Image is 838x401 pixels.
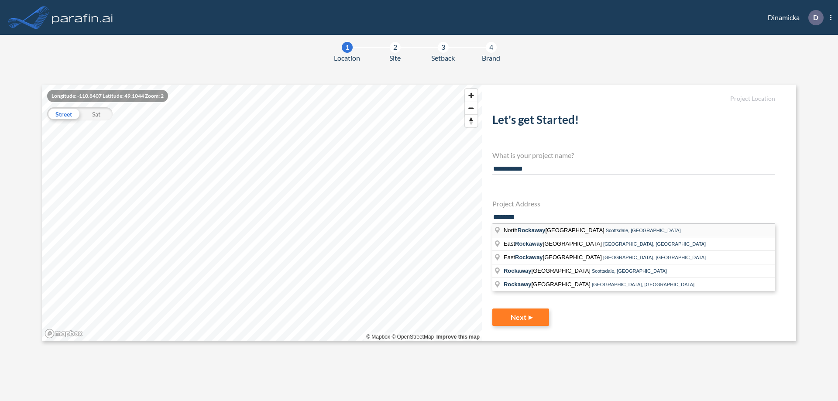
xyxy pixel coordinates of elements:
[504,267,532,274] span: Rockaway
[431,53,455,63] span: Setback
[436,334,480,340] a: Improve this map
[80,107,113,120] div: Sat
[813,14,818,21] p: D
[515,254,543,260] span: Rockaway
[438,42,449,53] div: 3
[465,89,477,102] button: Zoom in
[592,282,694,287] span: [GEOGRAPHIC_DATA], [GEOGRAPHIC_DATA]
[482,53,500,63] span: Brand
[603,255,706,260] span: [GEOGRAPHIC_DATA], [GEOGRAPHIC_DATA]
[603,241,706,247] span: [GEOGRAPHIC_DATA], [GEOGRAPHIC_DATA]
[492,95,775,103] h5: Project Location
[392,334,434,340] a: OpenStreetMap
[47,90,168,102] div: Longitude: -110.8407 Latitude: 49.1044 Zoom: 2
[366,334,390,340] a: Mapbox
[492,199,775,208] h4: Project Address
[42,85,482,341] canvas: Map
[45,329,83,339] a: Mapbox homepage
[492,308,549,326] button: Next
[342,42,353,53] div: 1
[465,115,477,127] span: Reset bearing to north
[504,227,606,233] span: North [GEOGRAPHIC_DATA]
[390,42,401,53] div: 2
[504,267,592,274] span: [GEOGRAPHIC_DATA]
[389,53,401,63] span: Site
[515,240,543,247] span: Rockaway
[606,228,681,233] span: Scottsdale, [GEOGRAPHIC_DATA]
[492,113,775,130] h2: Let's get Started!
[334,53,360,63] span: Location
[486,42,497,53] div: 4
[518,227,546,233] span: Rockaway
[755,10,831,25] div: Dinamicka
[504,281,532,288] span: Rockaway
[47,107,80,120] div: Street
[504,254,603,260] span: East [GEOGRAPHIC_DATA]
[465,102,477,114] button: Zoom out
[504,281,592,288] span: [GEOGRAPHIC_DATA]
[492,151,775,159] h4: What is your project name?
[592,268,667,274] span: Scottsdale, [GEOGRAPHIC_DATA]
[50,9,115,26] img: logo
[465,114,477,127] button: Reset bearing to north
[504,240,603,247] span: East [GEOGRAPHIC_DATA]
